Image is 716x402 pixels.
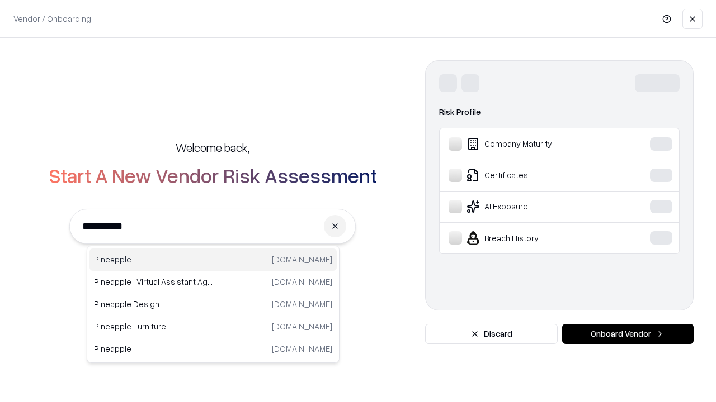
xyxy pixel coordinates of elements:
[449,231,616,245] div: Breach History
[94,320,213,332] p: Pineapple Furniture
[94,298,213,310] p: Pineapple Design
[176,140,249,155] h5: Welcome back,
[425,324,558,344] button: Discard
[439,106,680,119] div: Risk Profile
[94,343,213,355] p: Pineapple
[272,276,332,288] p: [DOMAIN_NAME]
[94,276,213,288] p: Pineapple | Virtual Assistant Agency
[449,169,616,182] div: Certificates
[272,320,332,332] p: [DOMAIN_NAME]
[87,246,340,363] div: Suggestions
[449,137,616,151] div: Company Maturity
[562,324,694,344] button: Onboard Vendor
[94,253,213,265] p: Pineapple
[272,343,332,355] p: [DOMAIN_NAME]
[13,13,91,25] p: Vendor / Onboarding
[272,253,332,265] p: [DOMAIN_NAME]
[49,164,377,186] h2: Start A New Vendor Risk Assessment
[272,298,332,310] p: [DOMAIN_NAME]
[449,200,616,213] div: AI Exposure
